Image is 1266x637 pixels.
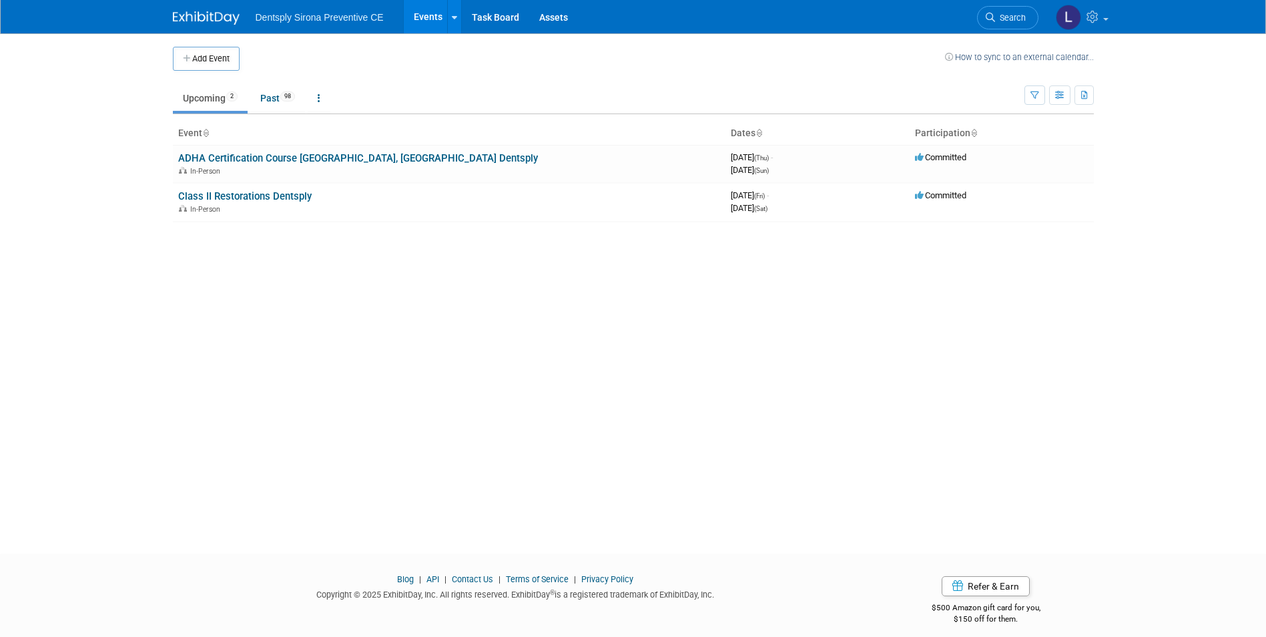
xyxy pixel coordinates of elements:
span: [DATE] [731,165,769,175]
span: (Thu) [754,154,769,162]
img: Lindsey Stutz [1056,5,1081,30]
a: How to sync to an external calendar... [945,52,1094,62]
span: (Sat) [754,205,767,212]
span: - [767,190,769,200]
a: Past98 [250,85,305,111]
div: $150 off for them. [878,614,1094,625]
a: Contact Us [452,574,493,584]
button: Add Event [173,47,240,71]
div: $500 Amazon gift card for you, [878,594,1094,624]
a: Search [977,6,1038,29]
span: - [771,152,773,162]
span: | [416,574,424,584]
a: Blog [397,574,414,584]
span: 2 [226,91,238,101]
span: Dentsply Sirona Preventive CE [256,12,384,23]
span: Search [995,13,1026,23]
img: ExhibitDay [173,11,240,25]
span: | [571,574,579,584]
span: (Fri) [754,192,765,200]
span: [DATE] [731,203,767,213]
span: [DATE] [731,152,773,162]
span: Committed [915,152,966,162]
a: Upcoming2 [173,85,248,111]
span: (Sun) [754,167,769,174]
img: In-Person Event [179,205,187,212]
th: Event [173,122,725,145]
th: Dates [725,122,910,145]
a: Sort by Event Name [202,128,209,138]
a: API [426,574,439,584]
span: [DATE] [731,190,769,200]
span: | [495,574,504,584]
a: Sort by Start Date [755,128,762,138]
span: In-Person [190,167,224,176]
a: Refer & Earn [942,576,1030,596]
span: In-Person [190,205,224,214]
a: Privacy Policy [581,574,633,584]
a: Class II Restorations Dentsply [178,190,312,202]
span: 98 [280,91,295,101]
a: ADHA Certification Course [GEOGRAPHIC_DATA], [GEOGRAPHIC_DATA] Dentsply [178,152,538,164]
th: Participation [910,122,1094,145]
a: Terms of Service [506,574,569,584]
sup: ® [550,589,555,596]
span: | [441,574,450,584]
img: In-Person Event [179,167,187,174]
span: Committed [915,190,966,200]
div: Copyright © 2025 ExhibitDay, Inc. All rights reserved. ExhibitDay is a registered trademark of Ex... [173,586,859,601]
a: Sort by Participation Type [970,128,977,138]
